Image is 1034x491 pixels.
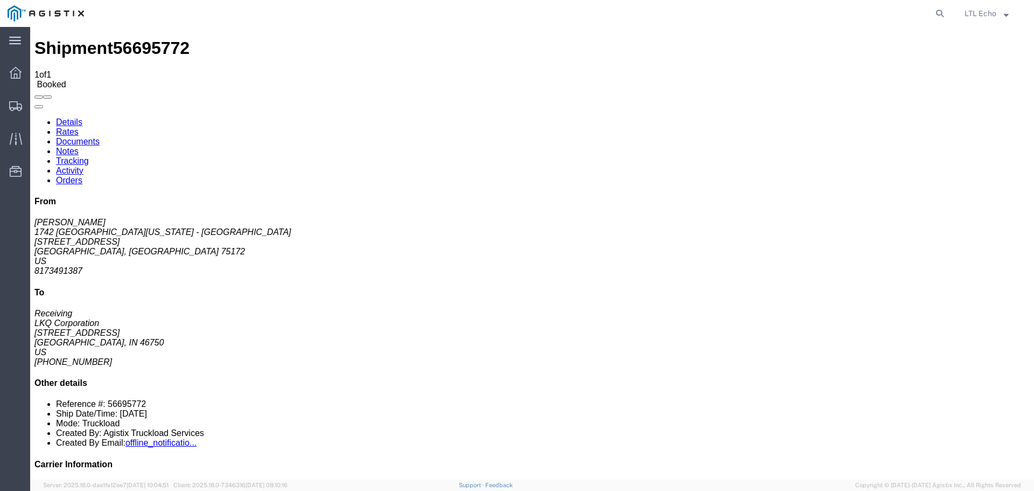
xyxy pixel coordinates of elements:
span: Copyright © [DATE]-[DATE] Agistix Inc., All Rights Reserved [855,481,1021,490]
span: LTL Echo [965,8,996,19]
a: Support [459,482,486,488]
span: Server: 2025.18.0-daa1fe12ee7 [43,482,169,488]
span: [DATE] 10:04:51 [127,482,169,488]
iframe: To enrich screen reader interactions, please activate Accessibility in Grammarly extension settings [30,27,1034,480]
button: LTL Echo [964,7,1019,20]
span: [DATE] 08:10:16 [246,482,288,488]
a: Feedback [485,482,513,488]
img: logo [8,5,84,22]
span: Client: 2025.18.0-7346316 [173,482,288,488]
